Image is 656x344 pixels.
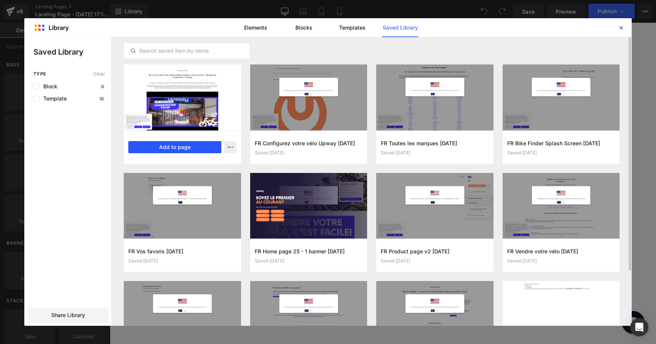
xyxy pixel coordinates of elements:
span: Template [39,96,67,102]
p: or Drag & Drop elements from left sidebar [58,234,489,239]
div: Open Intercom Messenger [630,318,648,336]
div: Saved [DATE] [255,258,363,264]
button: Add to page [128,141,221,153]
a: Elements [238,18,274,37]
h3: FR Bike Finder Splash Screen [DATE] [507,139,615,147]
p: Start building your page [58,120,489,129]
h3: FR Configurez votre vélo Upway [DATE] [255,139,363,147]
div: Saved [DATE] [381,258,489,264]
div: Saved [DATE] [255,150,363,156]
span: Type [33,71,46,77]
div: Saved [DATE] [128,258,237,264]
div: Saved [DATE] [507,258,615,264]
span: Block [39,83,57,90]
div: Saved [DATE] [381,150,489,156]
span: Clear [93,71,105,77]
h3: FR Vendre votre vélo [DATE] [507,247,615,255]
a: Saved Library [382,18,418,37]
a: Templates [334,18,370,37]
h3: FR Toutes les marques [DATE] [381,139,489,147]
iframe: Gorgias live chat messenger [508,286,539,314]
p: 0 [100,84,105,89]
p: Saved Library [33,46,111,58]
a: Blocks [286,18,322,37]
p: 12 [98,96,105,101]
h3: FR Product page v2 [DATE] [381,247,489,255]
span: Share Library [51,311,85,319]
input: Search saved item by name [124,46,249,55]
div: Saved [DATE] [507,150,615,156]
h3: FR Vos favoris [DATE] [128,247,237,255]
a: Explore Template [239,212,307,228]
h3: FR Home page 25 - 1 banner [DATE] [255,247,363,255]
